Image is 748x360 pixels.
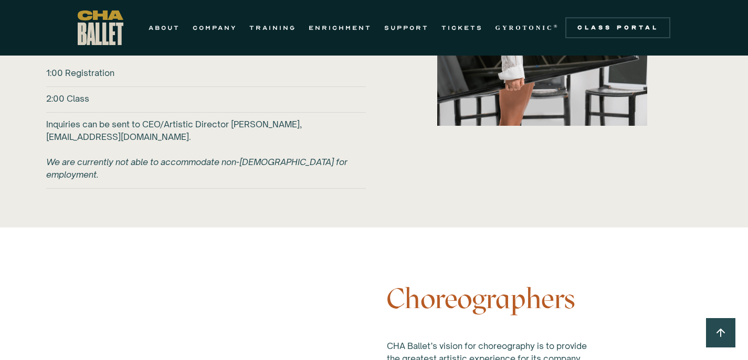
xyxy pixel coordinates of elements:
[249,21,296,34] a: TRAINING
[441,21,483,34] a: TICKETS
[78,10,123,45] a: home
[572,24,664,32] div: Class Portal
[309,21,372,34] a: ENRICHMENT
[387,283,597,314] h4: Choreographers
[496,24,554,31] strong: GYROTONIC
[565,17,670,38] a: Class Portal
[46,118,366,181] h6: Inquiries can be sent to CEO/Artistic Director [PERSON_NAME], [EMAIL_ADDRESS][DOMAIN_NAME].
[384,21,429,34] a: SUPPORT
[46,92,89,105] h6: 2:00 Class
[496,21,560,34] a: GYROTONIC®
[149,21,180,34] a: ABOUT
[46,67,114,79] h6: 1:00 Registration
[554,24,560,29] sup: ®
[193,21,237,34] a: COMPANY
[46,157,347,180] em: We are currently not able to accommodate non-[DEMOGRAPHIC_DATA] for employment.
